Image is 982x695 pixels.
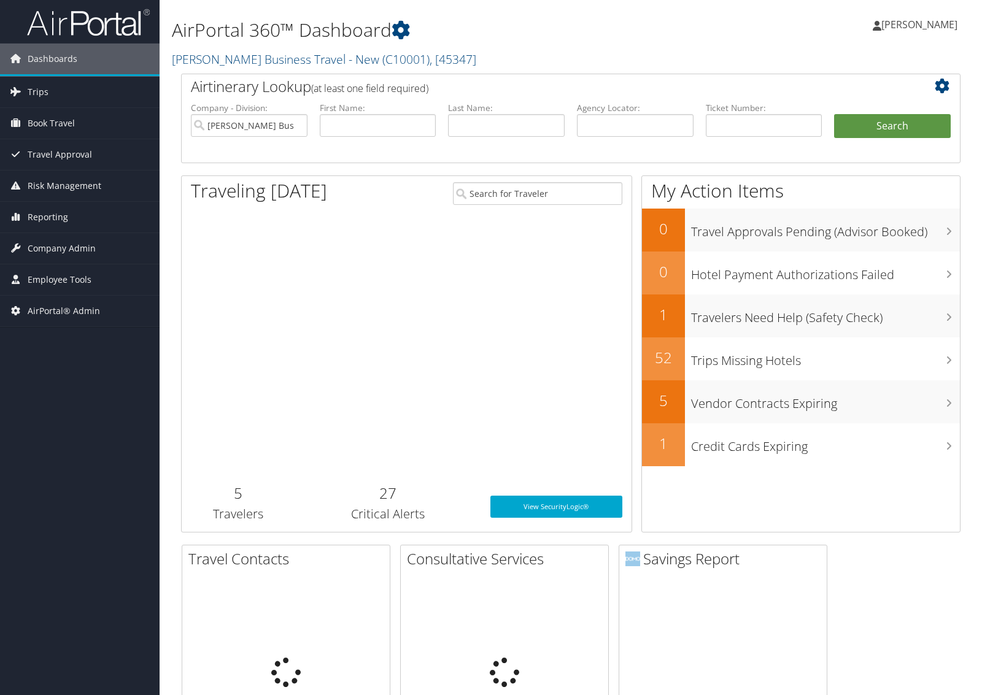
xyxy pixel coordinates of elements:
a: [PERSON_NAME] Business Travel - New [172,51,476,67]
h1: Traveling [DATE] [191,178,327,204]
h2: Travel Contacts [188,548,390,569]
span: Employee Tools [28,264,91,295]
img: airportal-logo.png [27,8,150,37]
h3: Vendor Contracts Expiring [691,389,960,412]
h3: Trips Missing Hotels [691,346,960,369]
h2: Savings Report [625,548,827,569]
a: 0Hotel Payment Authorizations Failed [642,252,960,294]
span: ( C10001 ) [382,51,430,67]
h2: 1 [642,304,685,325]
label: Agency Locator: [577,102,694,114]
span: AirPortal® Admin [28,296,100,326]
a: 1Credit Cards Expiring [642,423,960,466]
label: First Name: [320,102,436,114]
img: domo-logo.png [625,551,640,566]
span: Book Travel [28,108,75,139]
span: Reporting [28,202,68,232]
h3: Credit Cards Expiring [691,432,960,455]
h3: Critical Alerts [303,505,472,523]
h2: Airtinerary Lookup [191,76,886,97]
h3: Travelers [191,505,285,523]
button: Search [834,114,951,139]
h3: Travelers Need Help (Safety Check) [691,303,960,326]
h3: Hotel Payment Authorizations Failed [691,260,960,283]
label: Ticket Number: [706,102,822,114]
input: Search for Traveler [453,182,622,205]
span: Company Admin [28,233,96,264]
h2: 52 [642,347,685,368]
span: (at least one field required) [311,82,428,95]
span: [PERSON_NAME] [881,18,957,31]
a: View SecurityLogic® [490,496,622,518]
h3: Travel Approvals Pending (Advisor Booked) [691,217,960,240]
span: Trips [28,77,48,107]
label: Company - Division: [191,102,307,114]
span: , [ 45347 ] [430,51,476,67]
a: 1Travelers Need Help (Safety Check) [642,294,960,337]
h2: 0 [642,218,685,239]
h1: My Action Items [642,178,960,204]
span: Risk Management [28,171,101,201]
h2: 5 [191,483,285,504]
label: Last Name: [448,102,565,114]
h2: 5 [642,390,685,411]
h2: 1 [642,433,685,454]
a: 5Vendor Contracts Expiring [642,380,960,423]
span: Dashboards [28,44,77,74]
h2: Consultative Services [407,548,608,569]
a: [PERSON_NAME] [873,6,970,43]
a: 52Trips Missing Hotels [642,337,960,380]
h1: AirPortal 360™ Dashboard [172,17,704,43]
span: Travel Approval [28,139,92,170]
a: 0Travel Approvals Pending (Advisor Booked) [642,209,960,252]
h2: 27 [303,483,472,504]
h2: 0 [642,261,685,282]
